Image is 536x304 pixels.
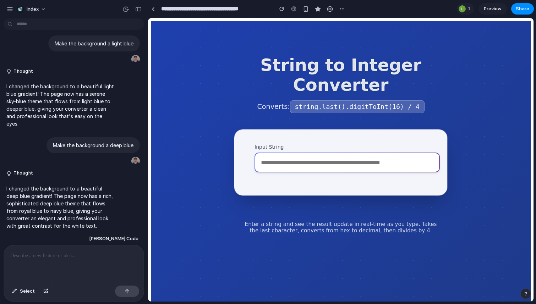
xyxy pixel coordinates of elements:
[20,288,35,295] span: Select
[55,40,133,47] p: Make the background a light blue
[9,286,38,297] button: Select
[6,83,115,127] p: I changed the background to a beautiful light blue gradient! The page now has a serene sky-blue t...
[6,185,115,230] p: I changed the background to a beautiful deep blue gradient! The page now has a rich, sophisticate...
[468,5,473,12] span: 1
[456,3,474,15] div: 1
[87,232,141,245] button: [PERSON_NAME] Code
[27,6,39,13] span: Index
[53,142,133,149] p: Make the background a deep blue
[484,5,502,12] span: Preview
[14,4,50,15] button: Index
[86,83,299,94] p: Converts:
[478,3,507,15] a: Preview
[106,126,279,132] label: Input String
[89,235,138,242] span: [PERSON_NAME] Code
[86,37,299,77] h1: String to Integer Converter
[516,5,529,12] span: Share
[142,82,277,95] code: string.last().digitToInt(16) / 4
[95,203,291,216] p: Enter a string and see the result update in real-time as you type. Takes the last character, conv...
[511,3,534,15] button: Share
